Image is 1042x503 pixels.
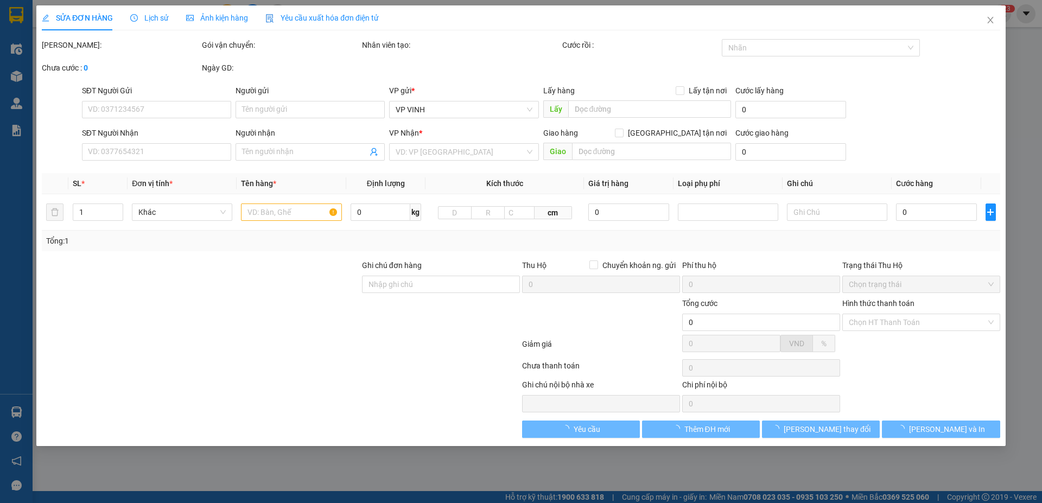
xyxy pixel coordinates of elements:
span: Ảnh kiện hàng [186,14,248,22]
th: Loại phụ phí [674,173,783,194]
span: % [821,339,827,348]
span: Tên hàng [242,179,277,188]
span: clock-circle [130,14,138,22]
span: Kích thước [486,179,523,188]
button: [PERSON_NAME] thay đổi [762,421,880,438]
span: cm [535,206,571,219]
span: VND [789,339,804,348]
button: Thêm ĐH mới [642,421,760,438]
input: R [471,206,505,219]
span: VP VINH [396,101,532,118]
span: Lịch sử [130,14,169,22]
input: C [504,206,535,219]
span: Lấy [543,100,568,118]
span: VP Nhận [390,129,420,137]
input: D [438,206,472,219]
div: Ngày GD: [202,62,360,74]
button: Yêu cầu [522,421,640,438]
span: [GEOGRAPHIC_DATA] tận nơi [624,127,731,139]
button: Close [975,5,1006,36]
div: Giảm giá [521,338,681,357]
b: 0 [84,63,88,72]
div: Nhân viên tạo: [362,39,560,51]
div: SĐT Người Nhận [82,127,231,139]
div: Gói vận chuyển: [202,39,360,51]
div: SĐT Người Gửi [82,85,231,97]
input: Cước lấy hàng [735,101,846,118]
span: Cước hàng [897,179,933,188]
span: picture [186,14,194,22]
div: Chi phí nội bộ [682,379,840,395]
input: Ghi chú đơn hàng [362,276,520,293]
div: Trạng thái Thu Hộ [842,259,1000,271]
input: Dọc đường [568,100,731,118]
span: Giao [543,143,572,160]
span: loading [772,425,784,432]
span: Khác [139,204,226,220]
div: Cước rồi : [562,39,720,51]
span: Thêm ĐH mới [684,423,730,435]
label: Ghi chú đơn hàng [362,261,422,270]
span: loading [672,425,684,432]
span: kg [410,203,421,221]
input: VD: Bàn, Ghế [242,203,342,221]
label: Cước lấy hàng [735,86,784,95]
span: Định lượng [367,179,405,188]
span: Chọn trạng thái [849,276,994,292]
span: user-add [370,148,379,156]
span: Yêu cầu [574,423,600,435]
th: Ghi chú [783,173,892,194]
span: Chuyển khoản ng. gửi [598,259,680,271]
input: Ghi Chú [787,203,887,221]
span: [PERSON_NAME] và In [909,423,985,435]
span: edit [42,14,49,22]
div: Chưa cước : [42,62,200,74]
img: icon [265,14,274,23]
span: Giao hàng [543,129,578,137]
div: Tổng: 1 [46,235,402,247]
button: delete [46,203,63,221]
span: SỬA ĐƠN HÀNG [42,14,113,22]
span: Lấy tận nơi [684,85,731,97]
span: loading [897,425,909,432]
input: Cước giao hàng [735,143,846,161]
span: Tổng cước [682,299,717,308]
span: [PERSON_NAME] thay đổi [784,423,871,435]
button: [PERSON_NAME] và In [882,421,1000,438]
div: VP gửi [390,85,539,97]
span: close [986,16,995,24]
div: Phí thu hộ [682,259,840,276]
span: Thu Hộ [522,261,547,270]
span: Lấy hàng [543,86,575,95]
button: plus [986,203,996,221]
label: Cước giao hàng [735,129,789,137]
span: SL [73,179,81,188]
span: Yêu cầu xuất hóa đơn điện tử [265,14,379,22]
div: Người nhận [236,127,385,139]
label: Hình thức thanh toán [842,299,914,308]
span: Đơn vị tính [132,179,173,188]
span: plus [986,208,995,217]
span: Giá trị hàng [589,179,629,188]
div: Chưa thanh toán [521,360,681,379]
span: loading [562,425,574,432]
div: Người gửi [236,85,385,97]
input: Dọc đường [572,143,731,160]
div: [PERSON_NAME]: [42,39,200,51]
div: Ghi chú nội bộ nhà xe [522,379,680,395]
